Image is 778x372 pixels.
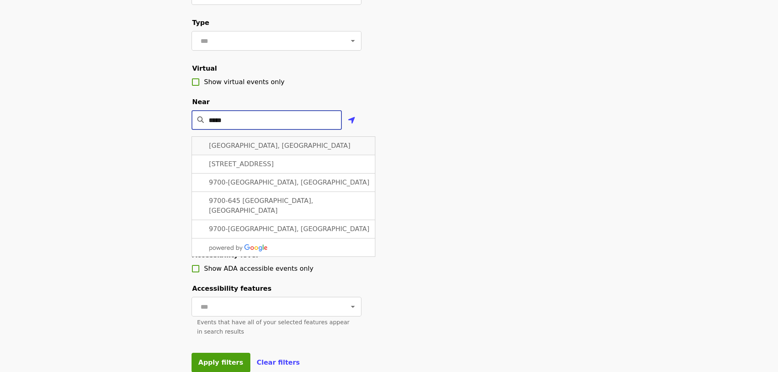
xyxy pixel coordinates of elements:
button: Use my location [342,111,361,131]
span: Near [192,98,210,106]
span: Show ADA accessible events only [204,265,314,272]
i: location-arrow icon [348,116,355,125]
span: Virtual [192,65,217,72]
span: 9700-645 [GEOGRAPHIC_DATA], [GEOGRAPHIC_DATA] [209,197,313,214]
button: Open [347,301,359,312]
input: Location [209,110,342,130]
button: Clear filters [257,358,300,368]
span: Events that have all of your selected features appear in search results [197,319,350,335]
span: Accessibility features [192,285,272,292]
span: Clear filters [257,359,300,366]
button: Open [347,35,359,47]
span: 9700-[GEOGRAPHIC_DATA], [GEOGRAPHIC_DATA] [209,178,370,186]
img: Powered by Google [209,244,268,252]
i: search icon [197,116,204,124]
span: Type [192,19,210,27]
span: [STREET_ADDRESS] [209,160,274,168]
span: Apply filters [198,359,243,366]
span: Show virtual events only [204,78,285,86]
span: [GEOGRAPHIC_DATA], [GEOGRAPHIC_DATA] [209,142,351,149]
span: 9700-[GEOGRAPHIC_DATA], [GEOGRAPHIC_DATA] [209,225,370,233]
